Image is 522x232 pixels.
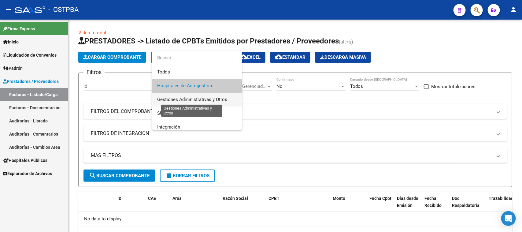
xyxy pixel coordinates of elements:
[157,110,166,116] span: SUR
[157,83,212,88] span: Hospitales de Autogestión
[157,97,227,102] span: Gestiones Administrativas y Otros
[157,124,180,130] span: Integración
[152,51,241,65] input: dropdown search
[157,65,237,79] span: Todos
[501,211,516,226] div: Open Intercom Messenger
